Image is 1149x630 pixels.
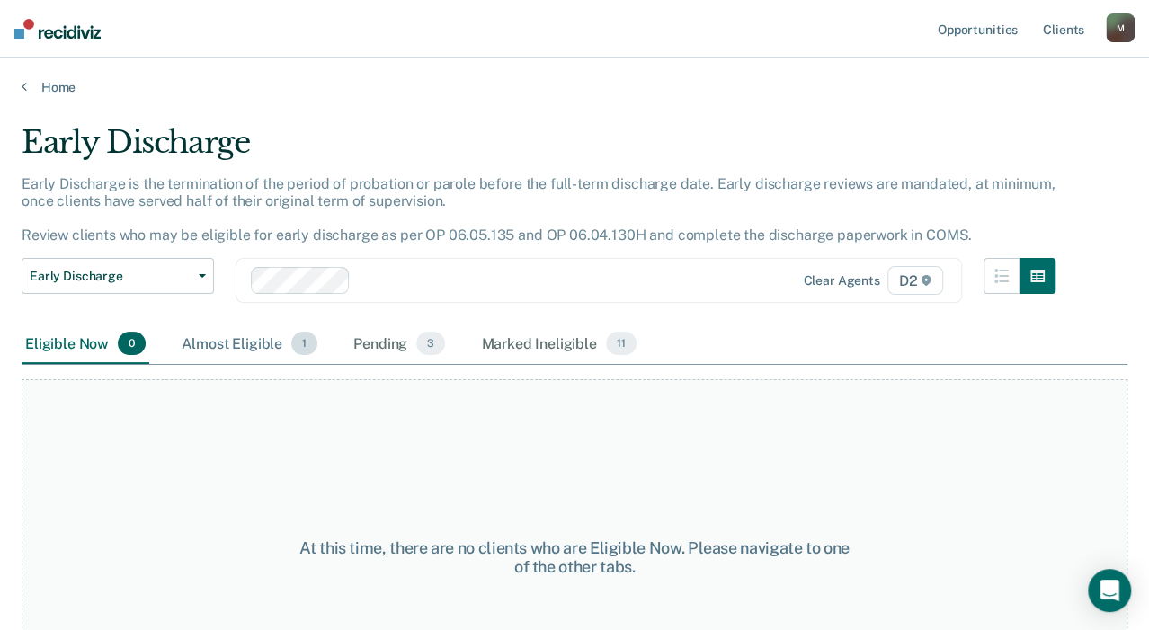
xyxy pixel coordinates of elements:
div: Early Discharge [22,124,1055,175]
div: Eligible Now0 [22,324,149,364]
span: 1 [291,332,317,355]
div: Almost Eligible1 [178,324,321,364]
span: 3 [416,332,445,355]
div: At this time, there are no clients who are Eligible Now. Please navigate to one of the other tabs. [298,538,851,577]
span: 11 [606,332,637,355]
div: Marked Ineligible11 [477,324,639,364]
button: M [1106,13,1135,42]
img: Recidiviz [14,19,101,39]
div: Pending3 [350,324,449,364]
button: Early Discharge [22,258,214,294]
p: Early Discharge is the termination of the period of probation or parole before the full-term disc... [22,175,1055,244]
span: D2 [887,266,944,295]
span: 0 [118,332,146,355]
a: Home [22,79,1127,95]
div: Open Intercom Messenger [1088,569,1131,612]
div: Clear agents [803,273,879,288]
span: Early Discharge [30,269,191,284]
